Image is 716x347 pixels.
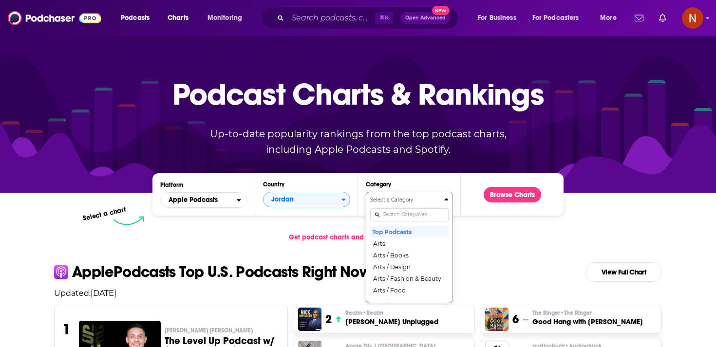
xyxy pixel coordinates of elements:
button: open menu [593,10,629,26]
span: Charts [168,11,188,25]
input: Search podcasts, credits, & more... [288,10,375,26]
button: Arts / Performing Arts [370,296,449,308]
button: Arts [370,237,449,249]
span: • Realm [362,310,383,316]
span: The Ringer [532,309,592,317]
span: ⌘ K [375,12,393,24]
span: Logged in as AdelNBM [682,7,703,29]
span: For Podcasters [532,11,579,25]
h3: 1 [62,321,71,338]
button: open menu [471,10,528,26]
button: Arts / Design [370,261,449,273]
span: Get podcast charts and rankings via API [289,233,417,241]
a: The Ringer•The RingerGood Hang with [PERSON_NAME] [532,309,643,327]
span: [PERSON_NAME] [PERSON_NAME] [165,327,253,334]
button: Countries [263,192,350,207]
div: Search podcasts, credits, & more... [270,7,468,29]
a: Charts [161,10,194,26]
p: Realm • Realm [345,309,438,317]
span: Podcasts [121,11,150,25]
span: • The Ringer [560,310,592,316]
a: Get podcast charts and rankings via API [281,225,434,249]
img: Mick Unplugged [298,308,321,331]
h2: Platforms [160,192,247,208]
img: apple Icon [54,265,68,279]
span: Realm [345,309,383,317]
img: Good Hang with Amy Poehler [485,308,509,331]
button: Arts / Books [370,249,449,261]
img: select arrow [113,216,144,225]
p: Updated: [DATE] [46,289,670,298]
button: open menu [114,10,162,26]
a: View Full Chart [585,262,662,282]
p: The Ringer • The Ringer [532,309,643,317]
span: Monitoring [207,11,242,25]
a: Show notifications dropdown [631,10,647,26]
p: Paul Alex Espinoza [165,327,280,334]
h3: 2 [325,312,332,327]
button: open menu [526,10,593,26]
span: More [600,11,617,25]
p: Up-to-date popularity rankings from the top podcast charts, including Apple Podcasts and Spotify. [190,126,526,157]
button: Top Podcasts [370,226,449,237]
p: Podcast Charts & Rankings [172,62,544,126]
span: New [432,6,450,15]
img: User Profile [682,7,703,29]
span: Open Advanced [405,16,446,20]
h4: Select a Category [370,198,440,202]
button: open menu [160,192,247,208]
p: Select a chart [82,205,127,222]
button: open menu [201,10,255,26]
a: Realm•Realm[PERSON_NAME] Unplugged [345,309,438,327]
h3: 6 [512,312,519,327]
span: For Business [478,11,516,25]
h3: Good Hang with [PERSON_NAME] [532,317,643,327]
button: Browse Charts [484,187,541,202]
button: Arts / Food [370,284,449,296]
img: Podchaser - Follow, Share and Rate Podcasts [8,9,101,27]
button: Show profile menu [682,7,703,29]
input: Search Categories... [370,208,449,221]
p: Apple Podcasts Top U.S. Podcasts Right Now [72,264,371,280]
span: Jordan [264,191,341,208]
button: Arts / Fashion & Beauty [370,273,449,284]
button: Open AdvancedNew [401,12,450,24]
button: Categories [366,192,453,303]
h3: [PERSON_NAME] Unplugged [345,317,438,327]
span: Apple Podcasts [169,197,218,203]
a: Show notifications dropdown [655,10,670,26]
